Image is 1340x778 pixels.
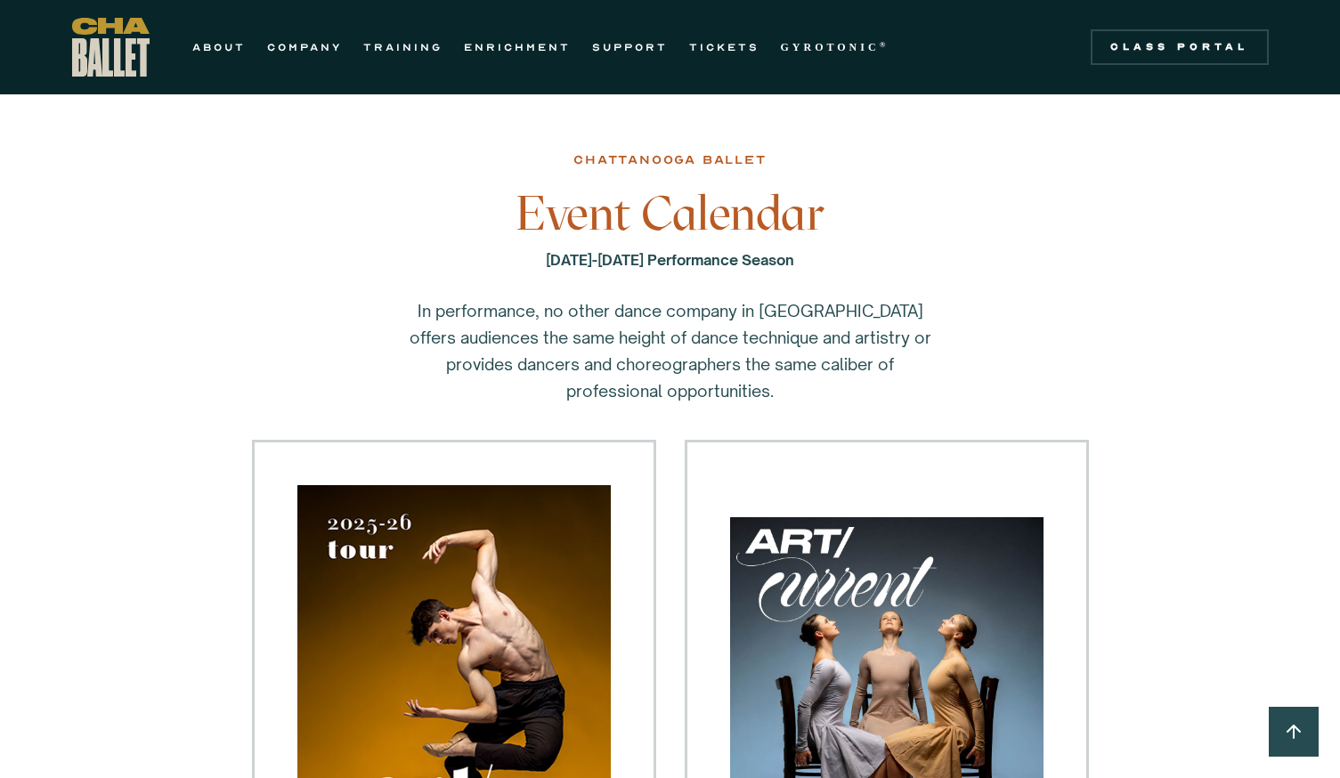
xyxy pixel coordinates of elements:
a: TRAINING [363,36,443,58]
a: SUPPORT [592,36,668,58]
strong: [DATE]-[DATE] Performance Season [546,251,794,269]
h3: Event Calendar [381,187,960,240]
div: chattanooga ballet [573,150,766,171]
a: Class Portal [1091,29,1269,65]
a: GYROTONIC® [781,36,889,58]
sup: ® [880,40,889,49]
strong: GYROTONIC [781,41,880,53]
a: home [72,18,150,77]
p: In performance, no other dance company in [GEOGRAPHIC_DATA] offers audiences the same height of d... [403,297,938,404]
a: ABOUT [192,36,246,58]
a: TICKETS [689,36,759,58]
a: COMPANY [267,36,342,58]
div: Class Portal [1101,40,1258,54]
a: ENRICHMENT [464,36,571,58]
